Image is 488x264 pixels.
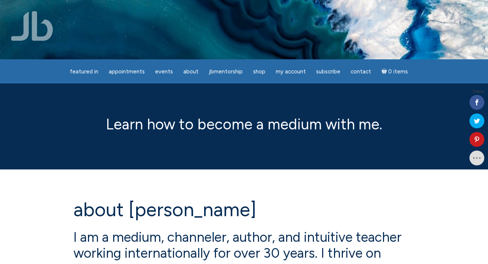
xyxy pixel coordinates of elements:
[11,11,53,41] img: Jamie Butler. The Everyday Medium
[109,68,145,75] span: Appointments
[65,65,103,79] a: featured in
[73,199,415,220] h1: About [PERSON_NAME]
[204,65,247,79] a: JBMentorship
[249,65,270,79] a: Shop
[151,65,177,79] a: Events
[209,68,243,75] span: JBMentorship
[271,65,310,79] a: My Account
[316,68,340,75] span: Subscribe
[346,65,376,79] a: Contact
[104,65,149,79] a: Appointments
[472,90,484,93] span: Shares
[276,68,306,75] span: My Account
[388,69,408,75] span: 0 items
[253,68,265,75] span: Shop
[73,113,415,135] p: Learn how to become a medium with me.
[312,65,345,79] a: Subscribe
[70,68,98,75] span: featured in
[179,65,203,79] a: About
[351,68,371,75] span: Contact
[183,68,199,75] span: About
[381,68,389,75] i: Cart
[155,68,173,75] span: Events
[377,64,413,79] a: Cart0 items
